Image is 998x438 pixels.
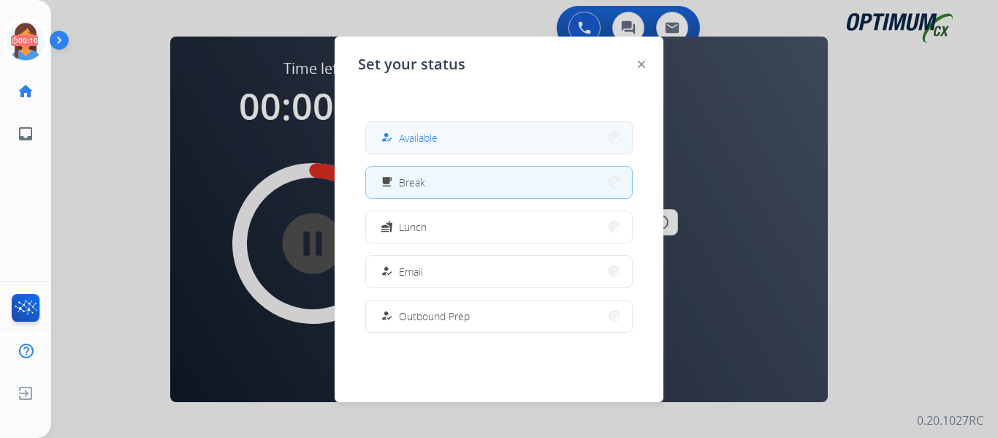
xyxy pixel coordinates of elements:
[399,309,470,324] span: Outbound Prep
[381,221,393,233] mat-icon: fastfood
[399,175,425,190] span: Break
[366,167,632,198] button: Break
[381,265,393,278] mat-icon: how_to_reg
[366,256,632,287] button: Email
[381,132,393,144] mat-icon: how_to_reg
[399,130,438,146] span: Available
[17,125,34,143] mat-icon: inbox
[17,83,34,100] mat-icon: home
[638,61,645,68] img: close-button
[366,211,632,243] button: Lunch
[381,310,393,322] mat-icon: how_to_reg
[366,122,632,154] button: Available
[366,301,632,332] button: Outbound Prep
[381,176,393,189] mat-icon: free_breakfast
[399,264,423,279] span: Email
[399,219,427,235] span: Lunch
[917,412,983,429] p: 0.20.1027RC
[358,54,465,75] span: Set your status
